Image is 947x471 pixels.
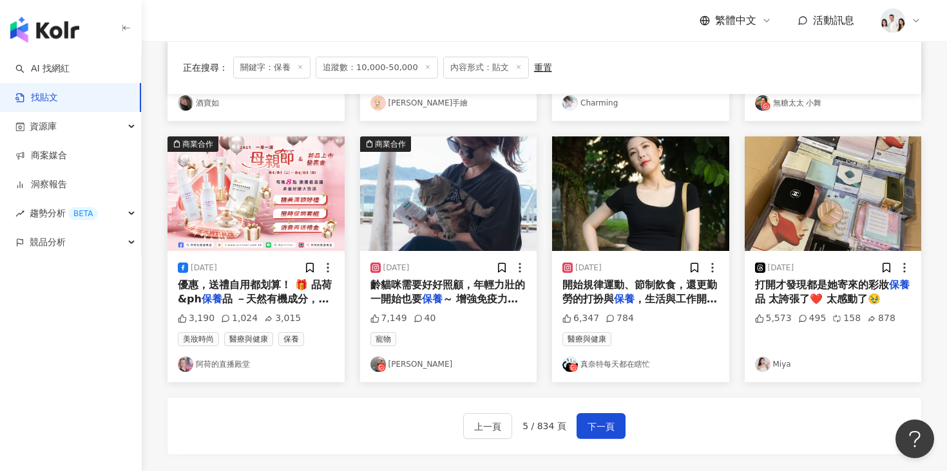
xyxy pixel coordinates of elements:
div: 6,347 [562,312,599,325]
div: 40 [414,312,436,325]
span: 齡貓咪需要好好照顧，年輕力壯的一開始也要 [370,279,525,305]
button: 上一頁 [463,413,512,439]
mark: 保養 [889,279,910,291]
img: KOL Avatar [178,356,193,372]
span: 上一頁 [474,419,501,434]
div: 5,573 [755,312,792,325]
div: [DATE] [191,263,217,273]
img: 20231221_NR_1399_Small.jpg [881,8,905,33]
div: 重置 [534,62,552,73]
img: KOL Avatar [178,95,193,111]
div: 3,015 [264,312,301,325]
span: 趨勢分析 [30,199,98,228]
span: ～ 增強免疫力抵抗力，身強體壯！ [370,293,519,319]
button: 商業合作 [167,136,345,251]
a: KOL AvatarCharming [562,95,719,111]
a: KOL Avatar真奈特每天都在瞎忙 [562,356,719,372]
a: KOL Avatar無糖太太 小舞 [755,95,912,111]
img: KOL Avatar [755,95,770,111]
span: 資源庫 [30,112,57,141]
img: post-image [167,136,345,251]
a: KOL Avatar[PERSON_NAME] [370,356,527,372]
span: 正在搜尋 ： [183,62,228,73]
img: KOL Avatar [562,356,578,372]
mark: 保養 [614,293,635,305]
div: 3,190 [178,312,215,325]
img: KOL Avatar [562,95,578,111]
span: 下一頁 [588,419,615,434]
img: post-image [552,136,729,251]
span: 醫療與健康 [224,332,273,346]
div: 784 [606,312,634,325]
span: 5 / 834 頁 [522,421,566,431]
button: 商業合作 [360,136,537,251]
span: 優惠，送禮自用都划算！ 🎁 品荷&ph [178,279,332,305]
a: 找貼文 [15,91,58,104]
img: KOL Avatar [755,356,770,372]
span: 品 －天然有機成分，讓肌膚發光✨ � [178,293,329,319]
img: post-image [360,136,537,251]
mark: 保養 [202,293,222,305]
div: 158 [832,312,861,325]
a: KOL Avatar阿荷的直播殿堂 [178,356,334,372]
span: ，生活與工作開始找到[PERSON_NAME]，也覺得辛苦 [562,293,717,334]
img: post-image [745,136,922,251]
div: 1,024 [221,312,258,325]
span: 寵物 [370,332,396,346]
div: 7,149 [370,312,407,325]
mark: 保養 [422,293,443,305]
span: 開始規律運動、節制飲食，還更勤勞的打扮與 [562,279,717,305]
div: 商業合作 [375,138,406,151]
img: KOL Avatar [370,95,386,111]
div: 878 [867,312,895,325]
button: 下一頁 [577,413,626,439]
div: BETA [68,207,98,220]
a: 洞察報告 [15,178,67,191]
span: 關鍵字：保養 [233,57,311,78]
span: rise [15,209,24,218]
div: 商業合作 [182,138,213,151]
span: 競品分析 [30,228,66,257]
span: 保養 [278,332,304,346]
span: 繁體中文 [715,14,756,28]
iframe: Help Scout Beacon - Open [895,420,934,458]
a: KOL Avatar酒寶如 [178,95,334,111]
span: 醫療與健康 [562,332,611,346]
div: [DATE] [383,263,410,273]
a: KOL Avatar[PERSON_NAME]手繪 [370,95,527,111]
img: KOL Avatar [370,356,386,372]
span: 美妝時尚 [178,332,219,346]
a: KOL AvatarMiya [755,356,912,372]
span: 追蹤數：10,000-50,000 [316,57,438,78]
span: 品 太誇張了❤️ 太感動了🥹 [755,293,881,305]
img: logo [10,17,79,42]
div: [DATE] [768,263,794,273]
div: [DATE] [575,263,602,273]
span: 活動訊息 [813,14,854,26]
a: searchAI 找網紅 [15,62,70,75]
span: 內容形式：貼文 [443,57,529,78]
a: 商案媒合 [15,149,67,162]
div: 495 [798,312,827,325]
span: 打開才發現都是她寄來的彩妝 [755,279,889,291]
